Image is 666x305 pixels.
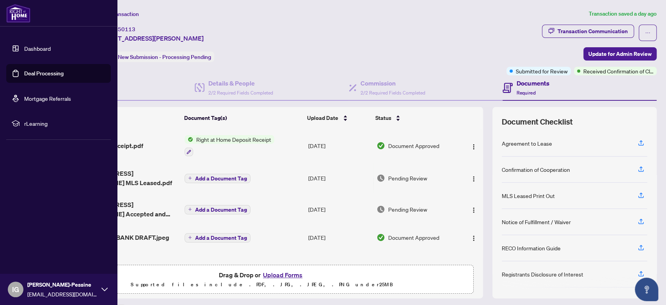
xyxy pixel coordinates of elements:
img: Document Status [377,233,385,242]
button: Add a Document Tag [185,204,250,214]
article: Transaction saved a day ago [589,9,657,18]
th: (4) File Name [71,107,181,129]
div: Registrants Disclosure of Interest [502,270,583,278]
div: Status: [97,52,214,62]
span: ellipsis [645,30,650,36]
span: Pending Review [388,205,427,214]
span: Document Approved [388,141,439,150]
span: [STREET_ADDRESS][PERSON_NAME] [97,34,204,43]
div: MLS Leased Print Out [502,191,555,200]
td: [DATE] [305,225,373,250]
button: Open asap [635,278,658,301]
button: Add a Document Tag [185,233,250,243]
div: RECO Information Guide [502,244,561,252]
div: Confirmation of Cooperation [502,165,570,174]
button: Logo [467,203,480,216]
h4: Details & People [208,78,273,88]
span: [STREET_ADDRESS][PERSON_NAME] MLS Leased.pdf [74,169,178,187]
img: Document Status [377,205,385,214]
td: [DATE] [305,194,373,225]
th: Status [372,107,457,129]
span: 2/2 Required Fields Completed [208,90,273,96]
span: Add a Document Tag [195,176,247,181]
span: [EMAIL_ADDRESS][DOMAIN_NAME] [27,290,98,298]
a: Dashboard [24,45,51,52]
span: New Submission - Processing Pending [118,54,211,61]
span: Document Approved [388,233,439,242]
span: Status [375,114,391,122]
span: 50113 [118,26,135,33]
img: Status Icon [185,135,193,144]
span: Upload Date [307,114,338,122]
h4: Commission [361,78,425,88]
span: Received Confirmation of Closing [583,67,654,75]
div: Notice of Fulfillment / Waiver [502,218,571,226]
span: rLearning [24,119,105,128]
button: Logo [467,139,480,152]
span: plus [188,207,192,211]
span: View Transaction [97,11,139,18]
span: Update for Admin Review [588,48,652,60]
a: Deal Processing [24,70,64,77]
span: Submitted for Review [516,67,568,75]
img: Logo [471,144,477,150]
button: Upload Forms [261,270,305,280]
img: Logo [471,176,477,182]
span: [PERSON_NAME]-Pessine [27,280,98,289]
img: Logo [471,235,477,241]
span: Add a Document Tag [195,207,247,212]
img: logo [6,4,30,23]
td: [DATE] [305,162,373,194]
button: Transaction Communication [542,25,634,38]
th: Document Tag(s) [181,107,304,129]
button: Add a Document Tag [185,232,250,243]
button: Add a Document Tag [185,205,250,214]
td: [DATE] [305,129,373,162]
h4: Documents [517,78,549,88]
img: Document Status [377,174,385,182]
button: Add a Document Tag [185,174,250,183]
span: Required [517,90,535,96]
span: Add a Document Tag [195,235,247,241]
span: plus [188,176,192,180]
button: Logo [467,231,480,244]
span: plus [188,235,192,239]
a: Mortgage Referrals [24,95,71,102]
button: Status IconRight at Home Deposit Receipt [185,135,274,156]
button: Add a Document Tag [185,173,250,183]
p: Supported files include .PDF, .JPG, .JPEG, .PNG under 25 MB [55,280,469,289]
img: Document Status [377,141,385,150]
span: Document Checklist [502,116,573,127]
img: Logo [471,207,477,213]
span: Drag & Drop orUpload FormsSupported files include .PDF, .JPG, .JPEG, .PNG under25MB [50,265,473,294]
button: Logo [467,172,480,184]
span: Drag & Drop or [219,270,305,280]
button: Update for Admin Review [583,47,657,61]
span: RBC SLIP AND BANK DRAFT.jpeg [74,233,169,242]
span: 2/2 Required Fields Completed [361,90,425,96]
span: Right at Home Deposit Receipt [193,135,274,144]
div: Transaction Communication [558,25,628,37]
span: Pending Review [388,174,427,182]
span: IG [12,284,19,295]
div: Agreement to Lease [502,139,552,148]
th: Upload Date [304,107,372,129]
span: [STREET_ADDRESS][PERSON_NAME] Accepted and Acknowledged Offer 2025.pdf [74,200,178,219]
